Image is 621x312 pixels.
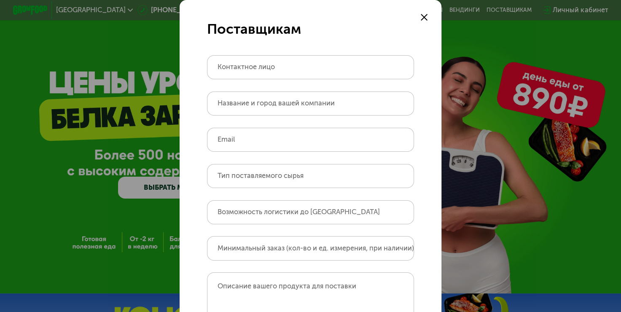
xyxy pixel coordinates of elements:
[218,101,335,105] label: Название и город вашей компании
[218,282,356,290] label: Описание вашего продукта для поставки
[218,246,414,250] label: Минимальный заказ (кол-во и ед. измерения, при наличии)
[218,65,275,69] label: Контактное лицо
[218,210,380,214] label: Возможность логистики до [GEOGRAPHIC_DATA]
[218,137,235,142] label: Email
[207,21,414,38] div: Поставщикам
[218,173,304,178] label: Тип поставляемого сырья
